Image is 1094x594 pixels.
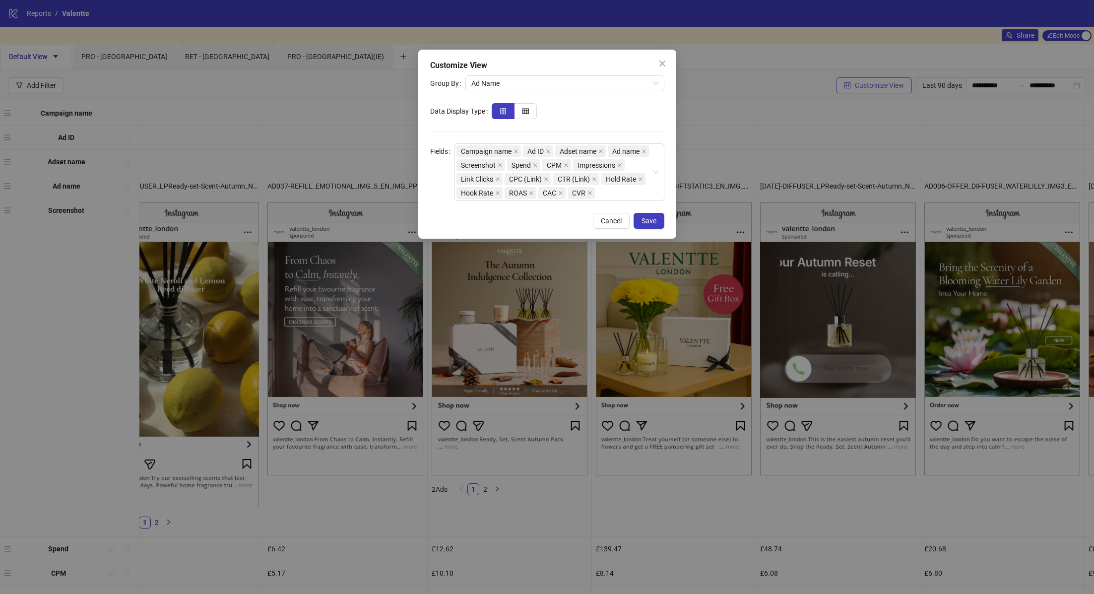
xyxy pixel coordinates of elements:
[638,177,643,182] span: close
[642,217,656,225] span: Save
[654,56,670,71] button: Close
[617,163,622,168] span: close
[544,177,549,182] span: close
[498,163,503,168] span: close
[572,188,585,198] span: CVR
[461,188,493,198] span: Hook Rate
[495,177,500,182] span: close
[533,163,538,168] span: close
[430,103,492,119] label: Data Display Type
[456,145,521,157] span: Campaign name
[606,174,636,185] span: Hold Rate
[512,160,531,171] span: Spend
[456,159,505,171] span: Screenshot
[553,173,599,185] span: CTR (Link)
[601,173,645,185] span: Hold Rate
[598,149,603,154] span: close
[547,160,562,171] span: CPM
[456,187,503,199] span: Hook Rate
[509,174,542,185] span: CPC (Link)
[527,146,544,157] span: Ad ID
[461,146,512,157] span: Campaign name
[456,173,503,185] span: Link Clicks
[578,160,615,171] span: Impressions
[500,108,507,115] span: insert-row-left
[573,159,625,171] span: Impressions
[593,213,630,229] button: Cancel
[507,159,540,171] span: Spend
[592,177,597,182] span: close
[430,143,454,159] label: Fields
[523,145,553,157] span: Ad ID
[558,174,590,185] span: CTR (Link)
[612,146,640,157] span: Ad name
[430,60,664,71] div: Customize View
[430,75,465,91] label: Group By
[538,187,566,199] span: CAC
[634,213,664,229] button: Save
[514,149,518,154] span: close
[608,145,649,157] span: Ad name
[658,60,666,67] span: close
[505,187,536,199] span: ROAS
[509,188,527,198] span: ROAS
[542,159,571,171] span: CPM
[568,187,595,199] span: CVR
[522,108,529,115] span: table
[601,217,622,225] span: Cancel
[461,160,496,171] span: Screenshot
[461,174,493,185] span: Link Clicks
[642,149,646,154] span: close
[564,163,569,168] span: close
[505,173,551,185] span: CPC (Link)
[529,191,534,196] span: close
[555,145,606,157] span: Adset name
[587,191,592,196] span: close
[495,191,500,196] span: close
[558,191,563,196] span: close
[560,146,596,157] span: Adset name
[471,76,658,91] span: Ad Name
[546,149,551,154] span: close
[543,188,556,198] span: CAC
